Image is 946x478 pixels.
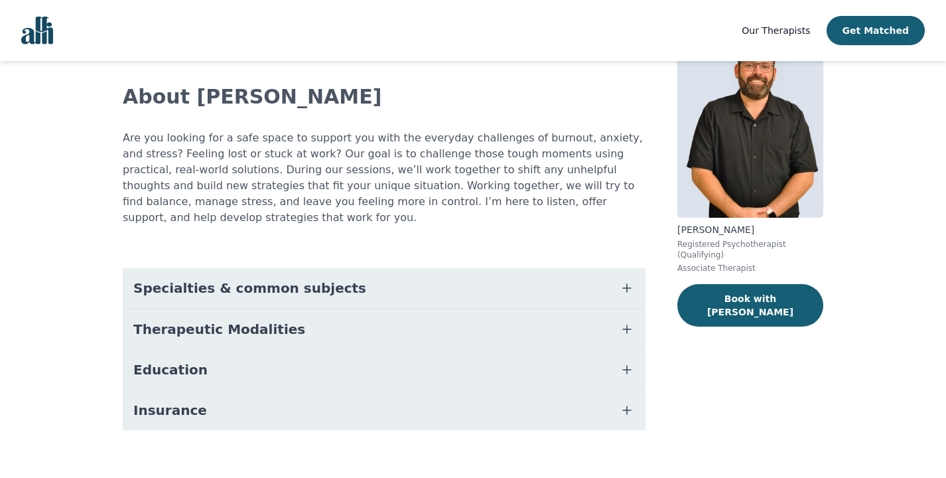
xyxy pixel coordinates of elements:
button: Specialties & common subjects [123,268,645,308]
span: Specialties & common subjects [133,279,366,297]
img: Josh_Cadieux [677,27,823,218]
p: Associate Therapist [677,263,823,274]
h2: About [PERSON_NAME] [123,85,645,109]
a: Our Therapists [742,23,810,39]
p: Registered Psychotherapist (Qualifying) [677,239,823,260]
button: Get Matched [827,16,925,45]
span: Our Therapists [742,25,810,36]
button: Therapeutic Modalities [123,309,645,349]
button: Insurance [123,390,645,430]
p: [PERSON_NAME] [677,223,823,236]
span: Therapeutic Modalities [133,320,305,339]
button: Education [123,350,645,390]
img: alli logo [21,17,53,44]
span: Education [133,360,208,379]
span: Insurance [133,401,207,420]
p: Are you looking for a safe space to support you with the everyday challenges of burnout, anxiety,... [123,130,645,226]
button: Book with [PERSON_NAME] [677,284,823,327]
